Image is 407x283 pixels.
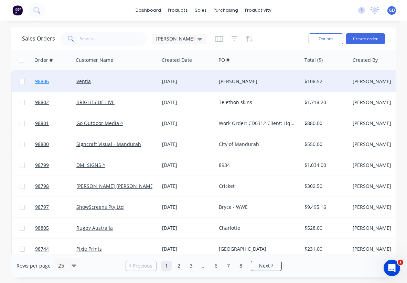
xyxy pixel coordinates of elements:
[162,57,192,64] div: Created Date
[17,262,51,269] span: Rows per page
[35,141,49,148] span: 98800
[219,162,295,169] div: 8934
[346,33,385,44] button: Create order
[304,57,323,64] div: Total ($)
[35,71,76,92] a: 98806
[76,162,105,168] a: DMI SIGNS ^
[76,183,155,189] a: [PERSON_NAME] [PERSON_NAME]
[35,99,49,106] span: 98802
[35,197,76,217] a: 98797
[174,261,184,271] a: Page 2
[35,239,76,259] a: 98744
[35,162,49,169] span: 98799
[384,260,400,276] iframe: Intercom live chat
[35,155,76,176] a: 98799
[186,261,196,271] a: Page 3
[162,162,213,169] div: [DATE]
[219,246,295,252] div: [GEOGRAPHIC_DATA]
[35,218,76,238] a: 98805
[133,262,152,269] span: Previous
[398,260,403,265] span: 1
[162,204,213,211] div: [DATE]
[242,5,275,15] div: productivity
[304,120,345,127] div: $880.00
[162,78,213,85] div: [DATE]
[162,99,213,106] div: [DATE]
[304,141,345,148] div: $550.00
[219,120,295,127] div: Work Order: CD0312 Client: Liquor Barons
[162,225,213,231] div: [DATE]
[35,246,49,252] span: 98744
[35,120,49,127] span: 98801
[35,225,49,231] span: 98805
[219,225,295,231] div: Charlotte
[35,134,76,155] a: 98800
[76,246,102,252] a: Pixie Prints
[219,141,295,148] div: City of Mandurah
[162,183,213,190] div: [DATE]
[304,162,345,169] div: $1,034.00
[35,183,49,190] span: 98798
[191,5,210,15] div: sales
[223,261,234,271] a: Page 7
[304,183,345,190] div: $302.50
[35,78,49,85] span: 98806
[34,57,53,64] div: Order #
[353,57,378,64] div: Created By
[304,246,345,252] div: $231.00
[22,35,55,42] h1: Sales Orders
[80,32,147,46] input: Search...
[304,99,345,106] div: $1,718.20
[76,78,91,84] a: Ventia
[76,57,113,64] div: Customer Name
[132,5,164,15] a: dashboard
[218,57,229,64] div: PO #
[76,141,141,147] a: Signcraft Visual - Mandurah
[76,204,124,210] a: ShowScreens Pty Ltd
[304,78,345,85] div: $108.52
[123,261,285,271] ul: Pagination
[210,5,242,15] div: purchasing
[199,261,209,271] a: Jump forward
[35,176,76,196] a: 98798
[259,262,270,269] span: Next
[389,7,395,13] span: GD
[219,78,295,85] div: [PERSON_NAME]
[304,225,345,231] div: $528.00
[76,99,115,105] a: BRIGHTSIDE LIVE
[219,99,295,106] div: Telethon skins
[35,92,76,113] a: 98802
[161,261,172,271] a: Page 1 is your current page
[219,183,295,190] div: Cricket
[35,113,76,134] a: 98801
[162,246,213,252] div: [DATE]
[164,5,191,15] div: products
[211,261,221,271] a: Page 6
[12,5,23,15] img: Factory
[162,141,213,148] div: [DATE]
[76,120,123,126] a: Go Outdoor Media ^
[304,204,345,211] div: $9,495.16
[162,120,213,127] div: [DATE]
[35,204,49,211] span: 98797
[76,225,113,231] a: Rugby Australia
[251,262,281,269] a: Next page
[156,35,195,42] span: [PERSON_NAME]
[126,262,156,269] a: Previous page
[219,204,295,211] div: Bryce - WWE
[309,33,343,44] button: Options
[236,261,246,271] a: Page 8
